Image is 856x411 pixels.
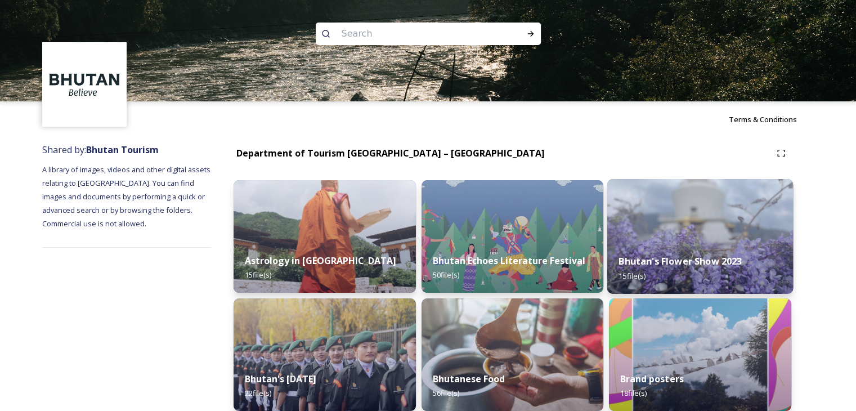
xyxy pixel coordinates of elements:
[234,298,416,411] img: Bhutan%2520National%2520Day10.jpg
[86,144,159,156] strong: Bhutan Tourism
[245,388,271,398] span: 22 file(s)
[336,21,490,46] input: Search
[433,373,505,385] strong: Bhutanese Food
[619,270,646,280] span: 15 file(s)
[245,270,271,280] span: 15 file(s)
[42,164,212,229] span: A library of images, videos and other digital assets relating to [GEOGRAPHIC_DATA]. You can find ...
[433,270,459,280] span: 50 file(s)
[433,388,459,398] span: 56 file(s)
[729,114,797,124] span: Terms & Conditions
[729,113,814,126] a: Terms & Conditions
[245,254,396,267] strong: Astrology in [GEOGRAPHIC_DATA]
[234,180,416,293] img: _SCH1465.jpg
[607,179,793,294] img: Bhutan%2520Flower%2520Show2.jpg
[433,254,585,267] strong: Bhutan Echoes Literature Festival
[245,373,316,385] strong: Bhutan's [DATE]
[620,388,647,398] span: 18 file(s)
[42,144,159,156] span: Shared by:
[609,298,791,411] img: Bhutan_Believe_800_1000_4.jpg
[422,298,604,411] img: Bumdeling%2520090723%2520by%2520Amp%2520Sripimanwat-4.jpg
[422,180,604,293] img: Bhutan%2520Echoes7.jpg
[236,147,545,159] strong: Department of Tourism [GEOGRAPHIC_DATA] – [GEOGRAPHIC_DATA]
[619,255,742,267] strong: Bhutan's Flower Show 2023
[44,44,126,126] img: BT_Logo_BB_Lockup_CMYK_High%2520Res.jpg
[620,373,683,385] strong: Brand posters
